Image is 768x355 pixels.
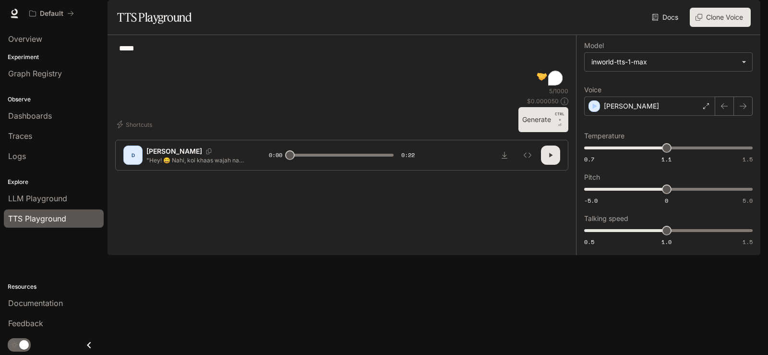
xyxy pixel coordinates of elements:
[555,111,564,122] p: CTRL +
[584,133,624,139] p: Temperature
[115,117,156,132] button: Shortcuts
[146,156,246,164] p: "Hey! 😄 Nahi, koi khaas wajah nahi, bas kaam thoda aasaan ho jata hai do sites use karne se aur d...
[401,150,415,160] span: 0:22
[661,155,672,163] span: 1.1
[125,147,141,163] div: D
[591,57,737,67] div: inworld-tts-1-max
[518,107,568,132] button: GenerateCTRL +⏎
[202,148,216,154] button: Copy Voice ID
[690,8,751,27] button: Clone Voice
[117,8,192,27] h1: TTS Playground
[584,238,594,246] span: 0.5
[604,101,659,111] p: [PERSON_NAME]
[650,8,682,27] a: Docs
[584,42,604,49] p: Model
[661,238,672,246] span: 1.0
[269,150,282,160] span: 0:00
[584,174,600,181] p: Pitch
[146,147,202,156] p: [PERSON_NAME]
[25,4,78,23] button: All workspaces
[743,238,753,246] span: 1.5
[119,43,564,87] textarea: To enrich screen reader interactions, please activate Accessibility in Grammarly extension settings
[518,146,537,165] button: Inspect
[665,196,668,205] span: 0
[584,215,628,222] p: Talking speed
[584,86,601,93] p: Voice
[584,155,594,163] span: 0.7
[743,155,753,163] span: 1.5
[585,53,752,71] div: inworld-tts-1-max
[40,10,63,18] p: Default
[584,196,598,205] span: -5.0
[549,87,568,95] p: 5 / 1000
[743,196,753,205] span: 5.0
[555,111,564,128] p: ⏎
[527,97,559,105] p: $ 0.000050
[495,146,514,165] button: Download audio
